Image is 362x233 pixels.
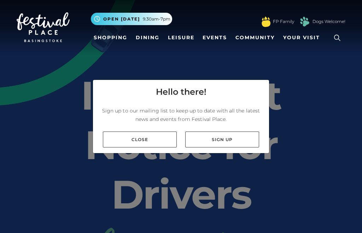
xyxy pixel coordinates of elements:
[313,18,345,25] a: Dogs Welcome!
[156,86,206,98] h4: Hello there!
[143,16,170,22] span: 9.30am-7pm
[283,34,320,41] span: Your Visit
[17,12,70,42] img: Festival Place Logo
[103,16,140,22] span: Open [DATE]
[99,106,263,123] p: Sign up to our mailing list to keep up to date with all the latest news and events from Festival ...
[233,31,278,44] a: Community
[200,31,230,44] a: Events
[103,132,177,147] a: Close
[273,18,294,25] a: FP Family
[280,31,326,44] a: Your Visit
[165,31,197,44] a: Leisure
[185,132,259,147] a: Sign up
[91,31,130,44] a: Shopping
[133,31,162,44] a: Dining
[91,13,172,25] button: Open [DATE] 9.30am-7pm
